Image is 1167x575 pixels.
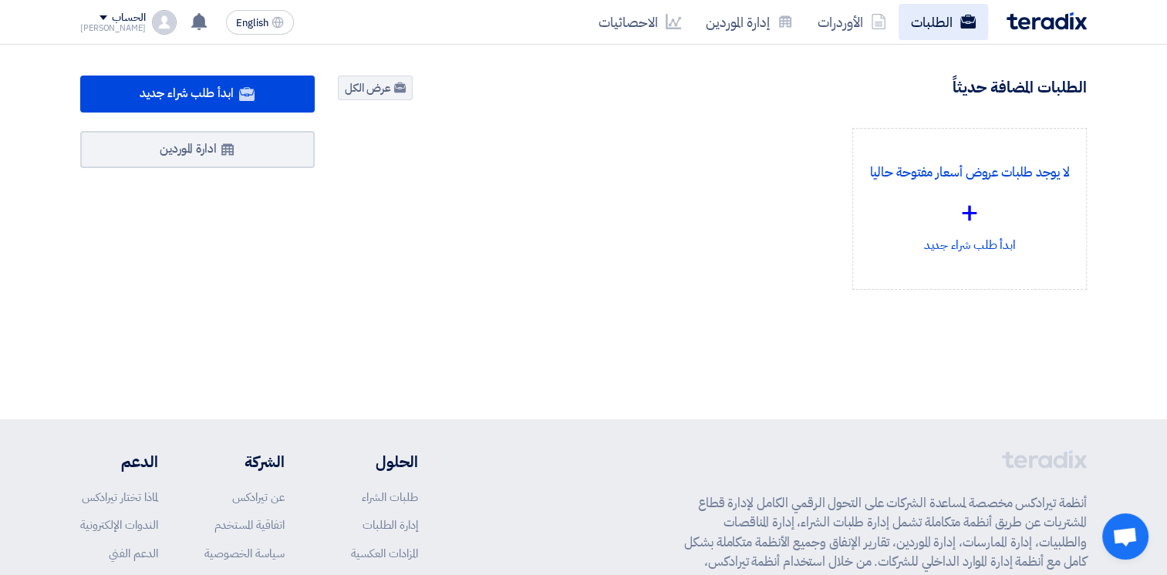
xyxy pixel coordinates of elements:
a: الاحصائيات [586,4,693,40]
a: عرض الكل [338,76,413,100]
a: اتفاقية المستخدم [214,516,285,533]
p: لا يوجد طلبات عروض أسعار مفتوحة حاليا [865,163,1074,183]
a: إدارة الطلبات [363,516,418,533]
li: الحلول [331,450,418,473]
a: لماذا تختار تيرادكس [82,489,158,506]
div: الحساب [112,12,145,25]
button: English [226,10,294,35]
a: الندوات الإلكترونية [80,516,158,533]
li: الدعم [80,450,158,473]
div: + [865,190,1074,236]
a: طلبات الشراء [362,489,418,506]
div: Open chat [1102,513,1148,560]
img: profile_test.png [152,10,177,35]
span: ابدأ طلب شراء جديد [140,84,233,103]
a: ادارة الموردين [80,131,315,168]
a: الطلبات [899,4,988,40]
a: إدارة الموردين [693,4,805,40]
a: الدعم الفني [109,545,158,562]
div: [PERSON_NAME] [80,24,146,32]
img: Teradix logo [1007,12,1087,30]
li: الشركة [204,450,285,473]
a: المزادات العكسية [351,545,418,562]
a: الأوردرات [805,4,899,40]
div: ابدأ طلب شراء جديد [865,141,1074,277]
span: English [236,18,268,29]
a: عن تيرادكس [232,489,285,506]
a: سياسة الخصوصية [204,545,285,562]
h4: الطلبات المضافة حديثاً [953,77,1087,97]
